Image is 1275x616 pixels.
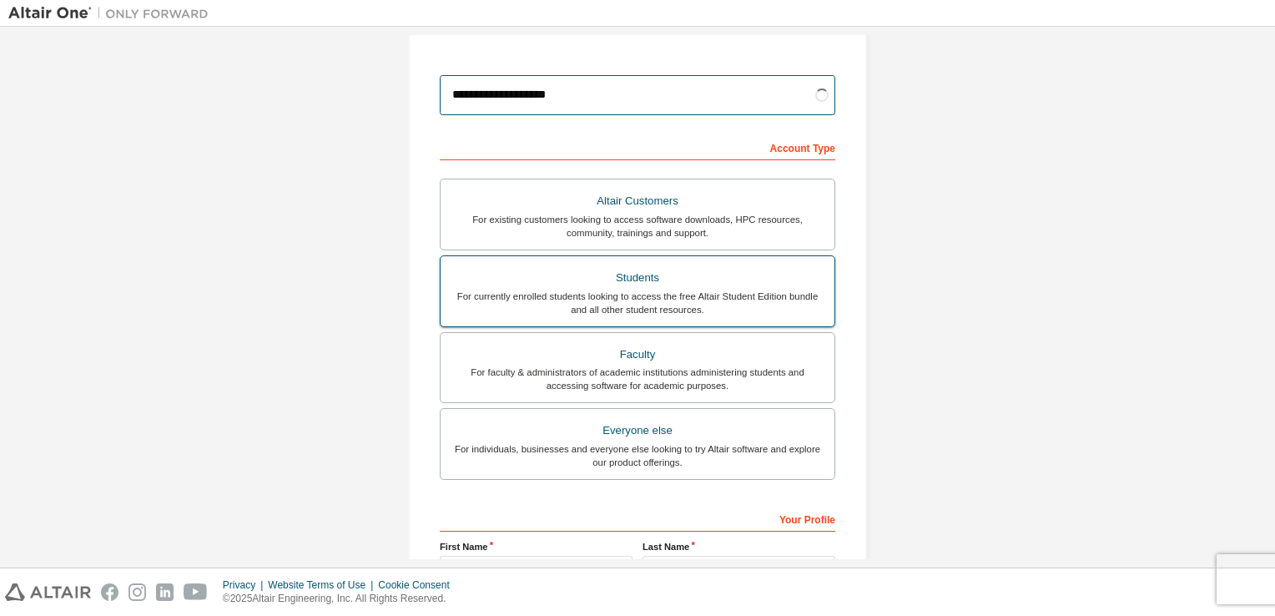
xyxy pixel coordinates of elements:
[451,442,824,469] div: For individuals, businesses and everyone else looking to try Altair software and explore our prod...
[451,366,824,392] div: For faculty & administrators of academic institutions administering students and accessing softwa...
[8,5,217,22] img: Altair One
[440,134,835,160] div: Account Type
[451,266,824,290] div: Students
[101,583,118,601] img: facebook.svg
[268,578,378,592] div: Website Terms of Use
[451,343,824,366] div: Faculty
[451,189,824,213] div: Altair Customers
[440,505,835,532] div: Your Profile
[184,583,208,601] img: youtube.svg
[643,540,835,553] label: Last Name
[378,578,459,592] div: Cookie Consent
[156,583,174,601] img: linkedin.svg
[451,290,824,316] div: For currently enrolled students looking to access the free Altair Student Edition bundle and all ...
[451,213,824,240] div: For existing customers looking to access software downloads, HPC resources, community, trainings ...
[5,583,91,601] img: altair_logo.svg
[451,419,824,442] div: Everyone else
[223,592,460,606] p: © 2025 Altair Engineering, Inc. All Rights Reserved.
[223,578,268,592] div: Privacy
[129,583,146,601] img: instagram.svg
[440,540,632,553] label: First Name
